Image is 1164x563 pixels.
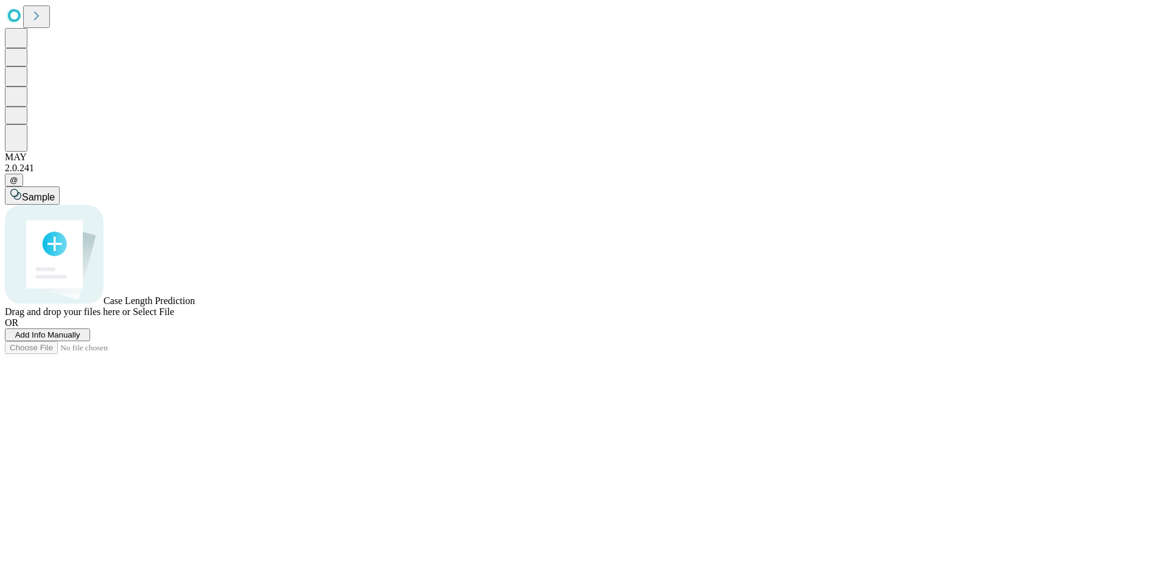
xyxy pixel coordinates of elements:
[5,317,18,328] span: OR
[22,192,55,202] span: Sample
[5,163,1159,174] div: 2.0.241
[133,306,174,317] span: Select File
[5,186,60,205] button: Sample
[5,152,1159,163] div: MAY
[103,296,195,306] span: Case Length Prediction
[5,174,23,186] button: @
[10,175,18,185] span: @
[5,328,90,341] button: Add Info Manually
[5,306,130,317] span: Drag and drop your files here or
[15,330,80,339] span: Add Info Manually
